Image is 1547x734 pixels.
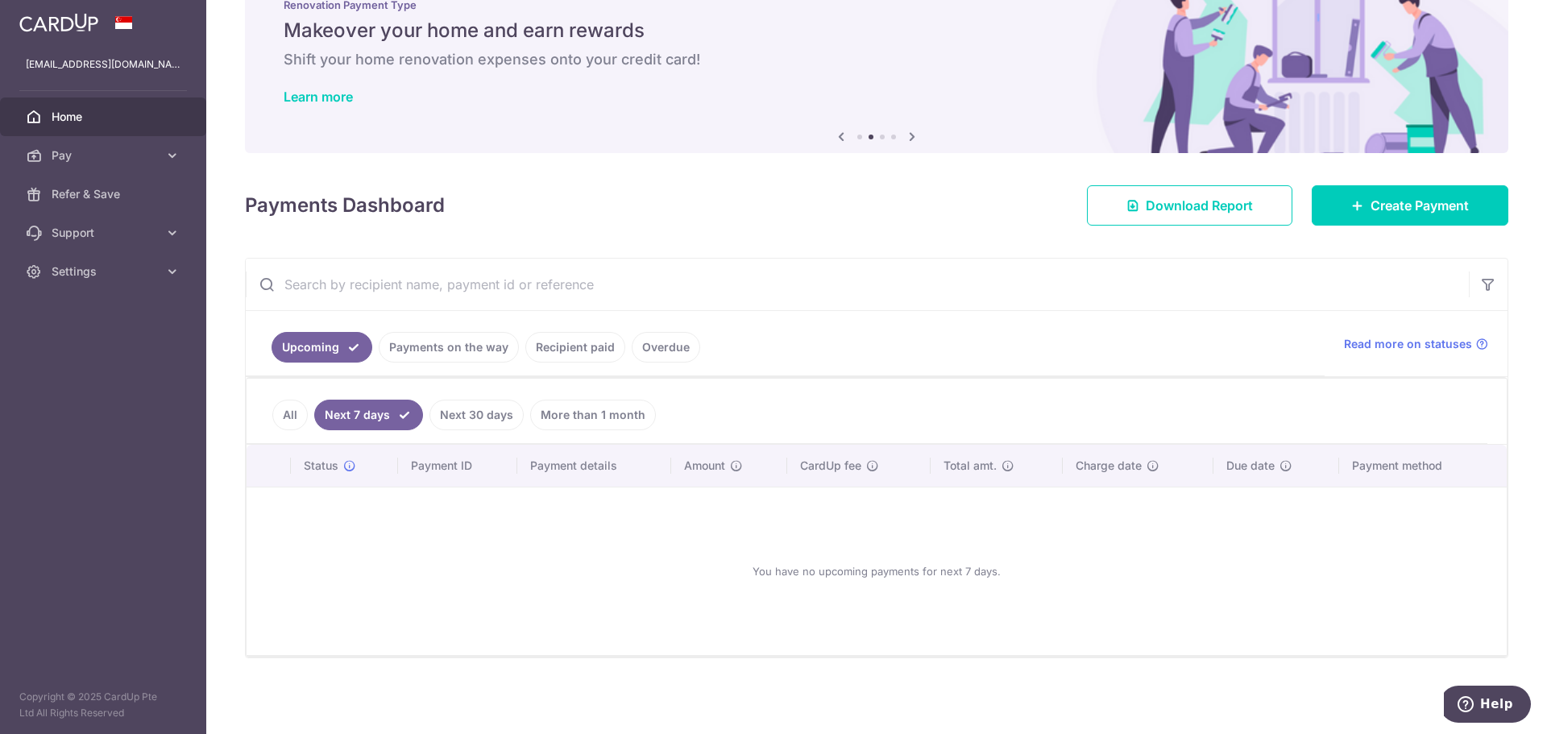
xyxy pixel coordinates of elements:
[246,259,1469,310] input: Search by recipient name, payment id or reference
[1344,336,1488,352] a: Read more on statuses
[304,458,338,474] span: Status
[52,225,158,241] span: Support
[1344,336,1472,352] span: Read more on statuses
[52,186,158,202] span: Refer & Save
[284,50,1470,69] h6: Shift your home renovation expenses onto your credit card!
[314,400,423,430] a: Next 7 days
[1087,185,1292,226] a: Download Report
[1371,196,1469,215] span: Create Payment
[26,56,180,73] p: [EMAIL_ADDRESS][DOMAIN_NAME]
[684,458,725,474] span: Amount
[398,445,517,487] th: Payment ID
[52,109,158,125] span: Home
[800,458,861,474] span: CardUp fee
[525,332,625,363] a: Recipient paid
[284,18,1470,44] h5: Makeover your home and earn rewards
[19,13,98,32] img: CardUp
[632,332,700,363] a: Overdue
[1076,458,1142,474] span: Charge date
[1444,686,1531,726] iframe: Opens a widget where you can find more information
[530,400,656,430] a: More than 1 month
[1339,445,1507,487] th: Payment method
[429,400,524,430] a: Next 30 days
[52,263,158,280] span: Settings
[944,458,997,474] span: Total amt.
[52,147,158,164] span: Pay
[1312,185,1508,226] a: Create Payment
[1226,458,1275,474] span: Due date
[1146,196,1253,215] span: Download Report
[245,191,445,220] h4: Payments Dashboard
[517,445,672,487] th: Payment details
[379,332,519,363] a: Payments on the way
[272,400,308,430] a: All
[284,89,353,105] a: Learn more
[272,332,372,363] a: Upcoming
[266,500,1487,642] div: You have no upcoming payments for next 7 days.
